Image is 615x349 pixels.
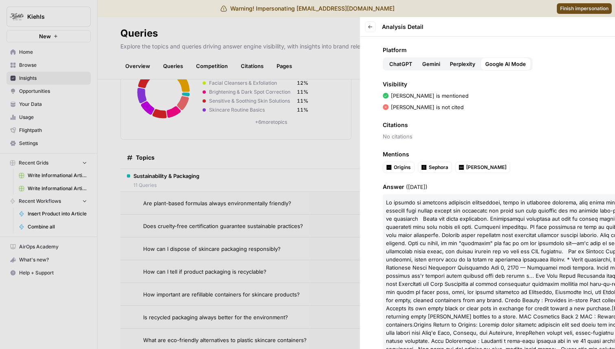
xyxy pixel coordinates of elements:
[19,114,87,121] span: Usage
[133,182,199,189] span: 11 Queries
[133,172,199,180] span: Sustainability & Packaging
[7,111,91,124] a: Usage
[19,159,48,167] span: Recent Grids
[7,195,91,207] button: Recent Workflows
[220,4,395,13] div: Warning! Impersonating [EMAIL_ADDRESS][DOMAIN_NAME]
[7,254,90,266] div: What's new?
[143,290,300,299] span: How important are refillable containers for skincare products?
[406,184,427,190] span: ( [DATE] )
[19,61,87,69] span: Browse
[28,172,87,179] span: Write Informational Article
[28,185,87,192] span: Write Informational Article
[120,40,592,50] p: Explore the topics and queries driving answer engine visibility, with insights into brand relevan...
[456,162,510,173] button: [PERSON_NAME]
[429,164,448,171] span: Sephora
[120,27,158,40] div: Queries
[143,222,303,230] span: Does cruelty-free certification guarantee sustainable practices?
[206,79,297,87] span: Facial Cleansers & Exfoliation
[391,92,469,100] p: [PERSON_NAME] is mentioned
[297,88,308,96] span: 11%
[15,207,91,220] a: Insert Product into Article
[19,140,87,147] span: Settings
[297,106,308,114] span: 11%
[143,336,307,344] span: What are eco-friendly alternatives to plastic skincare containers?
[143,245,281,253] span: How can I dispose of skincare packaging responsibly?
[120,59,155,72] a: Overview
[383,162,414,173] button: Origins
[272,59,297,72] a: Pages
[391,103,464,111] p: [PERSON_NAME] is not cited
[418,162,451,173] button: Sephora
[485,60,526,68] span: Google AI Mode
[15,182,91,195] a: Write Informational Article
[7,7,91,27] button: Workspace: Kiehls
[143,268,266,276] span: How can I tell if product packaging is recyclable?
[414,321,476,328] span: Origins Return to Origins
[7,85,91,98] a: Opportunities
[386,165,391,170] img: iyf52qbr2kjxje2aa13p9uwsty6r
[459,165,464,170] img: lbzhdkgn1ruc4m4z5mjfsqir60oh
[158,59,188,72] a: Queries
[206,97,297,105] span: Sensitive & Soothing Skin Solutions
[7,46,91,59] a: Home
[7,59,91,72] a: Browse
[136,154,155,162] span: Topics
[27,13,76,21] span: Kiehls
[143,313,288,321] span: Is recycled packaging always better for the environment?
[382,23,423,31] span: Analysis Detail
[297,97,308,105] span: 11%
[236,59,268,72] a: Citations
[203,119,339,126] p: + 6 more topics
[143,199,291,207] span: Are plant-based formulas always environmentally friendly?
[7,124,91,137] a: Flightpath
[19,198,61,205] span: Recent Workflows
[394,164,411,171] span: Origins
[206,106,297,114] span: Skincare Routine Basics
[191,59,233,72] a: Competition
[7,98,91,111] a: Your Data
[450,60,475,68] span: Perplexity
[7,30,91,42] button: New
[389,60,412,68] span: ChatGPT
[9,9,24,24] img: Kiehls Logo
[7,137,91,150] a: Settings
[28,210,87,217] span: Insert Product into Article
[417,57,445,70] button: Gemini
[421,165,426,170] img: skxh7abcdwi8iv7ermrn0o1mg0dt
[7,240,91,253] a: AirOps Academy
[7,72,91,85] a: Insights
[384,57,417,70] button: ChatGPT
[297,79,308,87] span: 12%
[560,5,608,12] span: Finish impersonation
[7,157,91,169] button: Recent Grids
[466,164,506,171] span: [PERSON_NAME]
[7,266,91,279] button: Help + Support
[557,3,612,14] a: Finish impersonation
[19,269,87,277] span: Help + Support
[19,243,87,250] span: AirOps Academy
[445,57,480,70] button: Perplexity
[19,127,87,134] span: Flightpath
[39,32,51,40] span: New
[19,101,87,108] span: Your Data
[422,60,440,68] span: Gemini
[19,48,87,56] span: Home
[19,88,87,95] span: Opportunities
[15,220,91,233] a: Combine all
[7,253,91,266] button: What's new?
[19,75,87,82] span: Insights
[15,169,91,182] a: Write Informational Article
[206,88,297,96] span: Brightening & Dark Spot Correction
[28,223,87,230] span: Combine all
